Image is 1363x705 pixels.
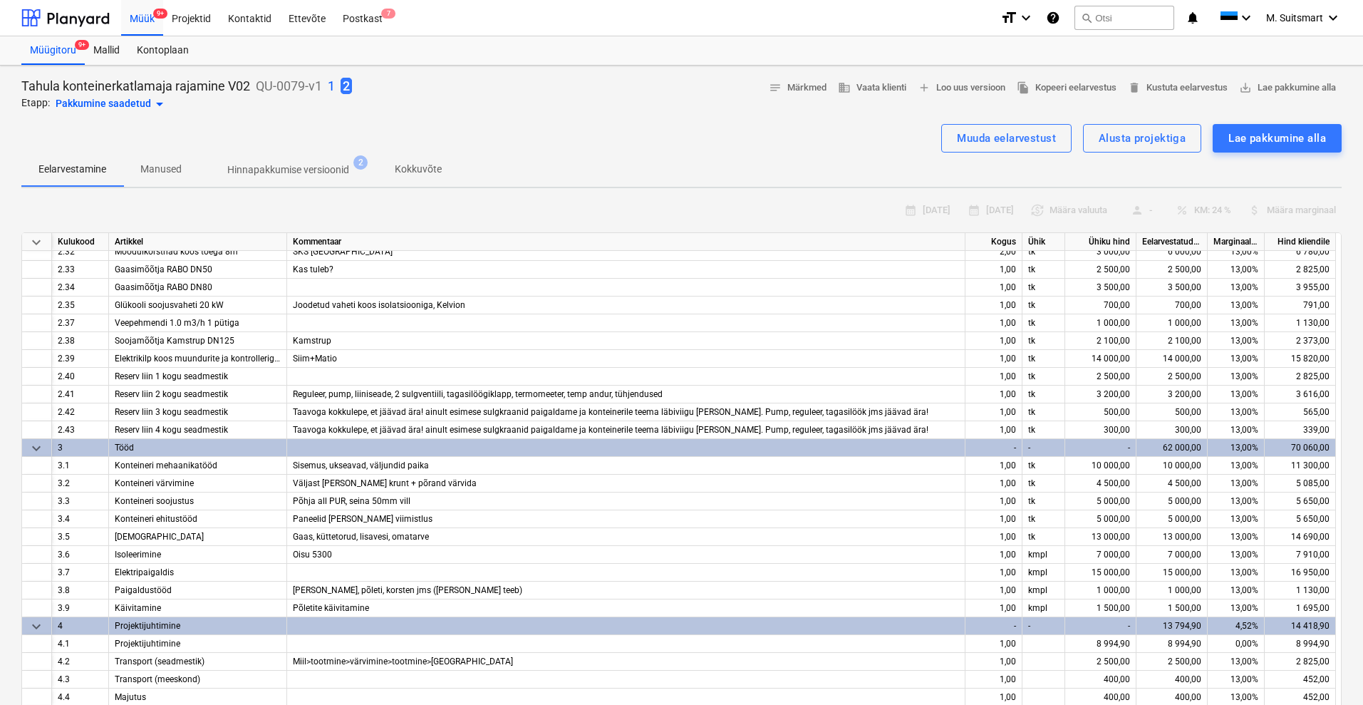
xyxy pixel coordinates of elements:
span: file_copy [1017,81,1030,94]
span: Konteineri soojustus [115,496,194,506]
div: 1,00 [965,421,1022,439]
i: format_size [1000,9,1017,26]
div: 6 780,00 [1265,243,1336,261]
span: Sisemus, ukseavad, väljundid paika [293,460,429,470]
span: Soojamõõtja Kamstrup DN125 [115,336,234,346]
div: tk [1022,386,1065,403]
span: Käivitamine [115,603,161,613]
div: 7 910,00 [1265,546,1336,564]
div: 1 000,00 [1136,582,1208,599]
span: Majutus [115,692,146,702]
div: - [1022,439,1065,457]
div: 2 825,00 [1265,261,1336,279]
button: 1 [328,77,335,96]
div: Kogus [965,233,1022,251]
div: 1,00 [965,457,1022,475]
div: tk [1022,261,1065,279]
div: 8 994,90 [1265,635,1336,653]
div: Kulukood [52,233,109,251]
div: 2.39 [52,350,109,368]
div: tk [1022,279,1065,297]
div: 16 950,00 [1265,564,1336,582]
div: 452,00 [1265,671,1336,689]
span: Ahenda kõik kategooriad [28,234,45,251]
div: 400,00 [1065,671,1136,689]
div: 0,00% [1208,635,1265,653]
div: Ühiku hind [1065,233,1136,251]
span: Paneelid seina ja viimistlus [293,514,432,524]
div: 6 000,00 [1136,243,1208,261]
div: 5 000,00 [1065,493,1136,510]
span: Tööd [115,443,134,453]
div: 1 500,00 [1065,599,1136,617]
div: 3.6 [52,546,109,564]
div: 10 000,00 [1065,457,1136,475]
span: Elektripaigaldis [115,567,174,577]
div: tk [1022,297,1065,314]
span: save_alt [1239,81,1252,94]
span: Põhja all PUR, seina 50mm vill [293,496,410,506]
div: 14 000,00 [1065,350,1136,368]
div: 13,00% [1208,261,1265,279]
div: 7 000,00 [1065,546,1136,564]
div: 2.40 [52,368,109,386]
div: tk [1022,457,1065,475]
span: business [838,81,851,94]
span: Oisu 5300 [293,550,332,560]
p: Kokkuvõte [395,162,442,177]
span: 9+ [153,9,167,19]
div: - [1065,439,1136,457]
div: 2 373,00 [1265,332,1336,350]
div: 5 650,00 [1265,493,1336,510]
div: Kontoplaan [128,36,197,65]
div: - [965,439,1022,457]
div: Eelarvestatud maksumus [1136,233,1208,251]
div: 700,00 [1065,297,1136,314]
div: Alusta projektiga [1099,129,1186,148]
button: Lae pakkumine alla [1233,77,1342,99]
div: tk [1022,493,1065,510]
div: 2 500,00 [1136,261,1208,279]
div: 1 695,00 [1265,599,1336,617]
div: 3 200,00 [1065,386,1136,403]
div: 13,00% [1208,297,1265,314]
span: Konteineri ehitustööd [115,514,197,524]
div: 13,00% [1208,386,1265,403]
span: Glükooli soojusvaheti 20 kW [115,300,224,310]
span: Väljast ja seest krunt + põrand värvida [293,478,477,488]
div: 4,52% [1208,617,1265,635]
div: 1 000,00 [1065,582,1136,599]
span: Gaasimõõtja RABO DN80 [115,282,212,292]
div: 2 500,00 [1065,261,1136,279]
div: 13,00% [1208,314,1265,332]
div: 339,00 [1265,421,1336,439]
span: 9+ [75,40,89,50]
div: 3.5 [52,528,109,546]
div: 4 [52,617,109,635]
span: Reserv liin 3 kogu seadmestik [115,407,228,417]
div: 1,00 [965,261,1022,279]
div: 13,00% [1208,368,1265,386]
div: 13,00% [1208,332,1265,350]
div: 13,00% [1208,582,1265,599]
div: Lae pakkumine alla [1228,129,1326,148]
span: Projektijuhtimine [115,639,180,649]
button: Alusta projektiga [1083,124,1201,153]
button: Vaata klienti [832,77,912,99]
div: 2.43 [52,421,109,439]
p: Etapp: [21,96,50,113]
div: 13,00% [1208,528,1265,546]
div: 1 130,00 [1265,314,1336,332]
div: 13 794,90 [1136,617,1208,635]
div: Pakkumine saadetud [56,96,168,113]
div: 3.8 [52,582,109,599]
div: 4.1 [52,635,109,653]
div: 5 000,00 [1065,510,1136,528]
div: 15 000,00 [1136,564,1208,582]
div: 1,00 [965,314,1022,332]
div: 5 000,00 [1136,493,1208,510]
div: 4 500,00 [1065,475,1136,493]
span: Siim+Matio [293,354,337,364]
div: 2.33 [52,261,109,279]
div: 1,00 [965,475,1022,493]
